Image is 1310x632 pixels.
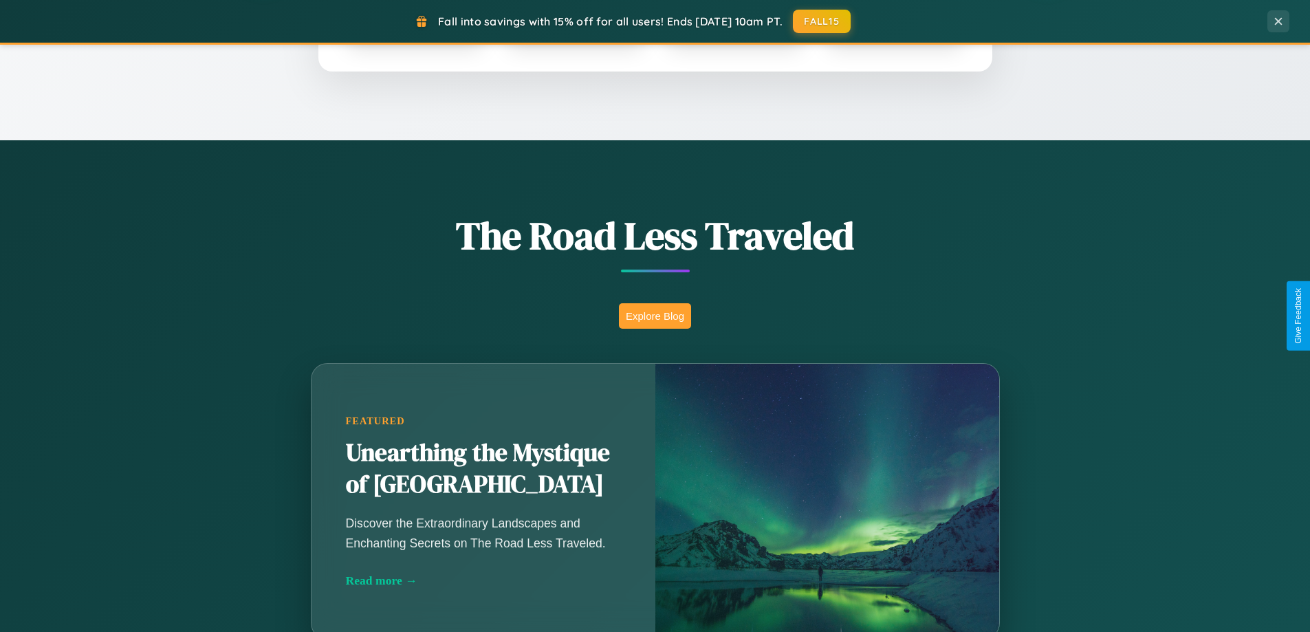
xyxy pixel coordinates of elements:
span: Fall into savings with 15% off for all users! Ends [DATE] 10am PT. [438,14,783,28]
button: FALL15 [793,10,851,33]
h2: Unearthing the Mystique of [GEOGRAPHIC_DATA] [346,437,621,501]
div: Give Feedback [1293,288,1303,344]
div: Featured [346,415,621,427]
div: Read more → [346,574,621,588]
button: Explore Blog [619,303,691,329]
p: Discover the Extraordinary Landscapes and Enchanting Secrets on The Road Less Traveled. [346,514,621,552]
h1: The Road Less Traveled [243,209,1068,262]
